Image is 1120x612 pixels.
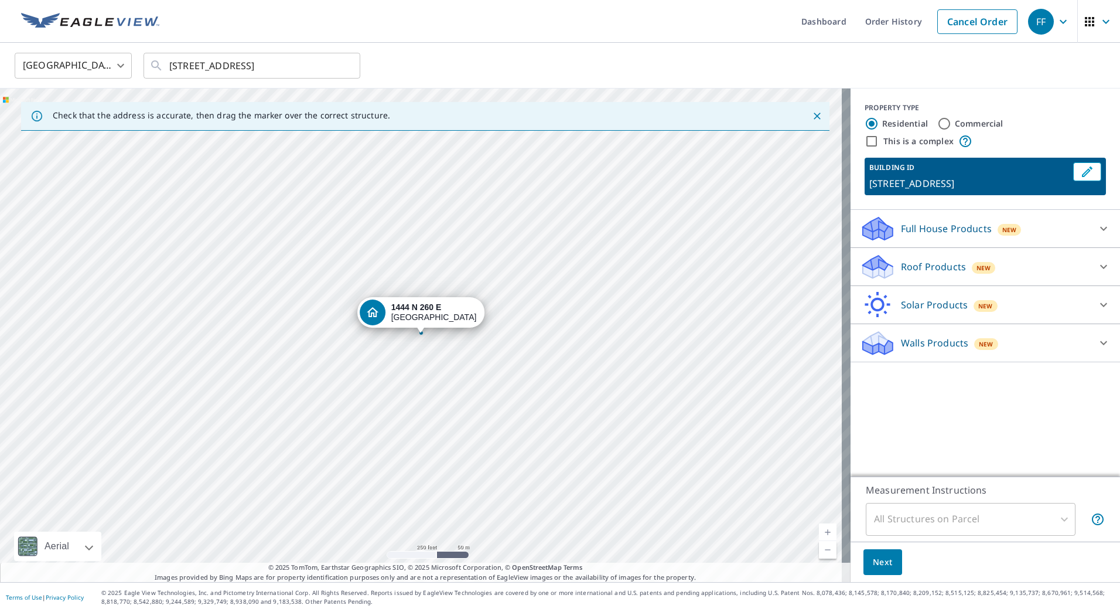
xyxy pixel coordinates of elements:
[6,593,42,601] a: Terms of Use
[901,336,968,350] p: Walls Products
[873,555,893,570] span: Next
[1091,512,1105,526] span: Your report will include each building or structure inside the parcel boundary. In some cases, du...
[810,108,825,124] button: Close
[14,532,101,561] div: Aerial
[1028,9,1054,35] div: FF
[357,297,485,334] div: Dropped pin, building 1, Residential property, 1444 N 260 E Pleasant Grove, UT 84062
[937,9,1017,34] a: Cancel Order
[979,339,993,349] span: New
[512,563,561,572] a: OpenStreetMap
[41,532,73,561] div: Aerial
[564,563,583,572] a: Terms
[1002,225,1017,234] span: New
[865,103,1106,113] div: PROPERTY TYPE
[860,215,1111,243] div: Full House ProductsNew
[169,49,336,82] input: Search by address or latitude-longitude
[955,118,1003,130] label: Commercial
[901,298,968,312] p: Solar Products
[15,49,132,82] div: [GEOGRAPHIC_DATA]
[901,222,992,236] p: Full House Products
[819,523,836,541] a: Current Level 17, Zoom In
[1073,162,1101,181] button: Edit building 1
[391,302,442,312] strong: 1444 N 260 E
[101,589,1114,606] p: © 2025 Eagle View Technologies, Inc. and Pictometry International Corp. All Rights Reserved. Repo...
[863,549,902,576] button: Next
[869,176,1068,191] p: [STREET_ADDRESS]
[866,483,1105,497] p: Measurement Instructions
[53,110,390,121] p: Check that the address is accurate, then drag the marker over the correct structure.
[6,594,84,601] p: |
[866,503,1075,536] div: All Structures on Parcel
[46,593,84,601] a: Privacy Policy
[860,329,1111,357] div: Walls ProductsNew
[901,260,966,274] p: Roof Products
[869,162,914,172] p: BUILDING ID
[819,541,836,559] a: Current Level 17, Zoom Out
[976,263,991,273] span: New
[860,253,1111,281] div: Roof ProductsNew
[978,301,993,311] span: New
[391,302,477,322] div: [GEOGRAPHIC_DATA]
[882,118,928,130] label: Residential
[860,291,1111,319] div: Solar ProductsNew
[268,563,583,573] span: © 2025 TomTom, Earthstar Geographics SIO, © 2025 Microsoft Corporation, ©
[883,135,954,147] label: This is a complex
[21,13,159,30] img: EV Logo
